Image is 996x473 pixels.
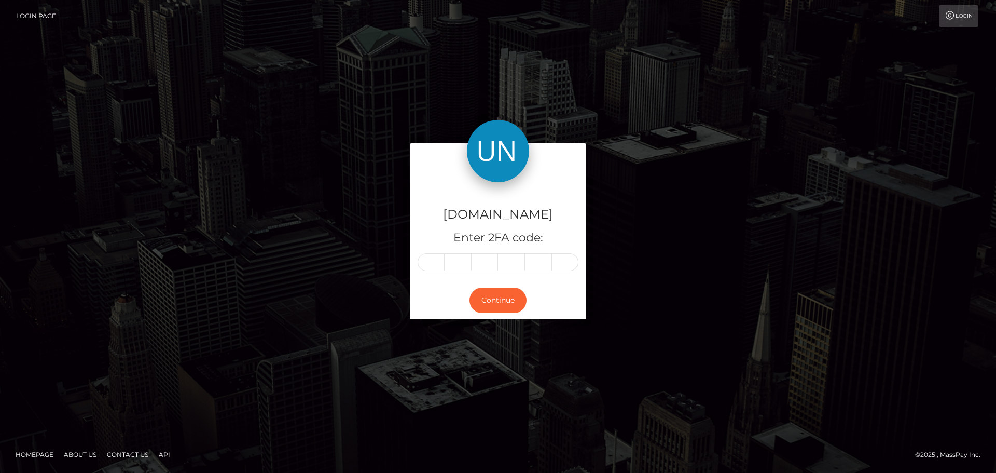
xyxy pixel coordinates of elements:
[103,447,153,463] a: Contact Us
[155,447,174,463] a: API
[469,288,527,313] button: Continue
[418,230,578,246] h5: Enter 2FA code:
[11,447,58,463] a: Homepage
[418,206,578,224] h4: [DOMAIN_NAME]
[467,120,529,182] img: Unlockt.me
[915,449,988,461] div: © 2025 , MassPay Inc.
[60,447,101,463] a: About Us
[16,5,56,27] a: Login Page
[939,5,978,27] a: Login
